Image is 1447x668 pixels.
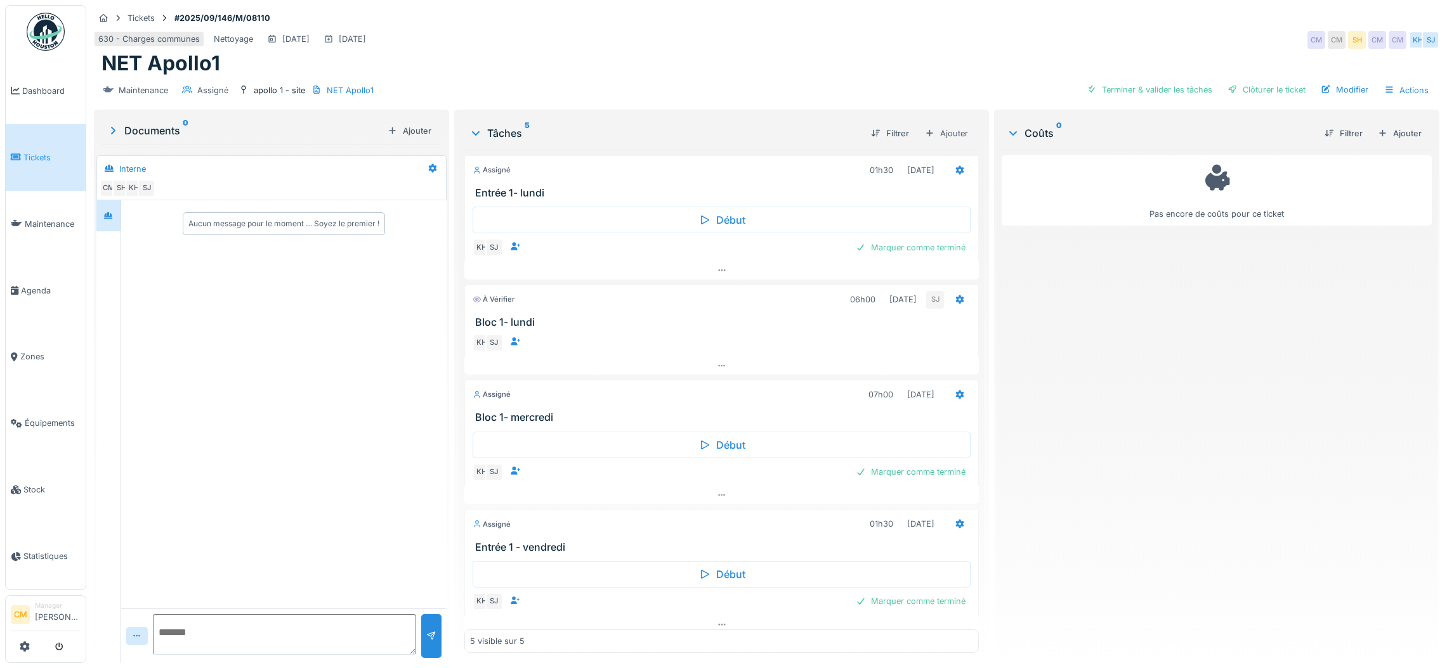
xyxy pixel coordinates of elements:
h3: Bloc 1- lundi [475,316,974,328]
div: Début [473,207,971,233]
strong: #2025/09/146/M/08110 [169,12,275,24]
a: Stock [6,456,86,523]
div: Assigné [473,389,511,400]
div: Ajouter [383,122,436,139]
li: CM [11,605,30,624]
div: Manager [35,601,81,610]
div: CM [100,179,117,197]
div: Interne [119,163,146,175]
div: SH [1348,31,1366,49]
div: CM [1389,31,1406,49]
div: NET Apollo1 [327,84,374,96]
div: Marquer comme terminé [851,593,971,610]
div: KH [125,179,143,197]
div: Documents [107,123,383,138]
span: Statistiques [23,550,81,562]
img: Badge_color-CXgf-gQk.svg [27,13,65,51]
div: SJ [138,179,155,197]
div: Coûts [1007,125,1314,141]
div: Terminer & valider les tâches [1082,81,1217,98]
div: À vérifier [473,294,514,305]
sup: 5 [525,125,530,141]
h3: Entrée 1- lundi [475,187,974,199]
h3: Bloc 1- mercredi [475,411,974,423]
div: CM [1368,31,1386,49]
div: 06h00 [850,293,875,305]
div: [DATE] [339,33,366,45]
div: 07h00 [868,389,893,401]
div: Nettoyage [214,33,253,45]
div: Assigné [197,84,228,96]
div: Marquer comme terminé [851,463,971,480]
div: SJ [485,334,503,352]
div: Début [473,561,971,588]
div: Maintenance [119,84,168,96]
div: SJ [485,593,503,610]
div: KH [473,238,490,256]
a: Zones [6,324,86,390]
div: SJ [1422,31,1439,49]
div: SH [112,179,130,197]
div: apollo 1 - site [254,84,305,96]
div: KH [1409,31,1427,49]
div: Tickets [128,12,155,24]
div: [DATE] [907,389,934,401]
div: Clôturer le ticket [1222,81,1311,98]
a: Statistiques [6,523,86,589]
div: KH [473,463,490,481]
div: 01h30 [870,164,893,176]
span: Équipements [25,417,81,429]
a: Tickets [6,124,86,191]
a: Dashboard [6,58,86,124]
div: Assigné [473,519,511,530]
h1: NET Apollo1 [101,51,220,75]
h3: Entrée 1 - vendredi [475,541,974,553]
div: Assigné [473,165,511,176]
sup: 0 [1056,125,1062,141]
span: Agenda [21,285,81,297]
div: Modifier [1316,81,1373,98]
div: CM [1307,31,1325,49]
span: Maintenance [25,218,81,230]
span: Zones [20,350,81,363]
div: Tâches [469,125,861,141]
div: Aucun message pour le moment … Soyez le premier ! [188,218,379,229]
div: SJ [485,238,503,256]
div: [DATE] [907,518,934,530]
span: Tickets [23,151,81,164]
li: [PERSON_NAME] [35,601,81,628]
div: Marquer comme terminé [851,239,971,256]
div: SJ [485,463,503,481]
a: Équipements [6,390,86,457]
div: Ajouter [919,124,974,143]
div: [DATE] [907,164,934,176]
div: Ajouter [1373,125,1427,142]
div: Actions [1378,81,1434,100]
div: [DATE] [889,293,917,305]
div: 5 visible sur 5 [470,635,525,647]
sup: 0 [183,123,188,138]
div: KH [473,334,490,352]
div: Filtrer [1319,125,1368,142]
div: SJ [926,291,944,309]
div: [DATE] [282,33,310,45]
a: Agenda [6,257,86,324]
div: Début [473,432,971,458]
a: Maintenance [6,191,86,257]
div: 01h30 [870,518,893,530]
span: Stock [23,484,81,496]
div: 630 - Charges communes [98,33,200,45]
div: Pas encore de coûts pour ce ticket [1010,161,1424,220]
span: Dashboard [22,85,81,97]
div: CM [1328,31,1346,49]
div: Filtrer [866,125,914,142]
a: CM Manager[PERSON_NAME] [11,601,81,631]
div: KH [473,593,490,610]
